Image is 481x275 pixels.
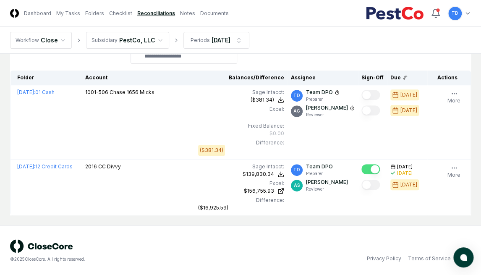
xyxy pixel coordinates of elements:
[191,37,210,44] div: Periods
[251,96,284,104] button: ($381.34)
[358,71,387,85] th: Sign-Off
[294,182,300,189] span: AS
[10,71,82,85] th: Folder
[85,74,192,81] div: Account
[446,89,462,106] button: More
[56,10,80,17] a: My Tasks
[10,256,240,262] div: © 2025 CloseCore. All rights reserved.
[244,187,274,195] div: $156,755.93
[366,7,424,20] img: PestCo logo
[85,10,104,17] a: Folders
[17,163,35,170] span: [DATE] :
[17,89,55,95] a: [DATE]:01 Cash
[397,170,413,176] div: [DATE]
[293,108,300,114] span: AG
[198,163,284,170] div: Sage Intacct :
[10,239,73,253] img: logo
[212,36,230,45] div: [DATE]
[400,91,417,99] div: [DATE]
[200,147,223,154] div: ($381.34)
[293,167,300,173] span: TD
[367,255,401,262] a: Privacy Policy
[306,96,340,102] p: Preparer
[137,10,175,17] a: Reconciliations
[251,96,274,104] div: ($381.34)
[198,105,284,120] div: -
[361,180,380,190] button: Mark complete
[361,90,380,100] button: Mark complete
[306,186,348,192] p: Reviewer
[361,164,380,174] button: Mark complete
[243,170,274,178] div: $139,830.34
[453,247,473,267] button: atlas-launcher
[446,163,462,181] button: More
[85,89,108,95] span: 1001-506
[17,89,35,95] span: [DATE] :
[195,71,287,85] th: Balances/Difference
[200,10,229,17] a: Documents
[17,163,73,170] a: [DATE]:12 Credit Cards
[243,170,284,178] button: $139,830.34
[269,130,284,137] div: $0.00
[447,6,463,21] button: TD
[408,255,451,262] a: Terms of Service
[306,178,348,186] p: [PERSON_NAME]
[91,37,118,44] div: Subsidiary
[452,10,458,16] span: TD
[431,74,464,81] div: Actions
[397,164,413,170] span: [DATE]
[24,10,51,17] a: Dashboard
[361,105,380,115] button: Mark complete
[306,104,348,112] p: [PERSON_NAME]
[288,71,358,85] th: Assignee
[198,196,284,204] div: Difference:
[98,163,121,170] span: CC Divvy
[198,139,284,147] div: Difference:
[198,204,228,212] div: ($16,925.59)
[198,122,284,130] div: Fixed Balance:
[390,74,424,81] div: Due
[400,181,417,189] div: [DATE]
[306,89,333,96] p: Team DPO
[306,163,333,170] p: Team DPO
[198,187,284,195] a: $156,755.93
[180,10,195,17] a: Notes
[109,10,132,17] a: Checklist
[400,107,417,114] div: [DATE]
[293,92,300,99] span: TD
[85,163,97,170] span: 2016
[306,170,333,177] p: Preparer
[183,32,249,49] button: Periods[DATE]
[198,89,284,96] div: Sage Intacct :
[10,9,19,18] img: Logo
[198,180,284,187] div: Excel:
[110,89,154,95] span: Chase 1656 Micks
[198,105,284,113] div: Excel:
[16,37,39,44] div: Workflow
[306,112,355,118] p: Reviewer
[10,32,249,49] nav: breadcrumb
